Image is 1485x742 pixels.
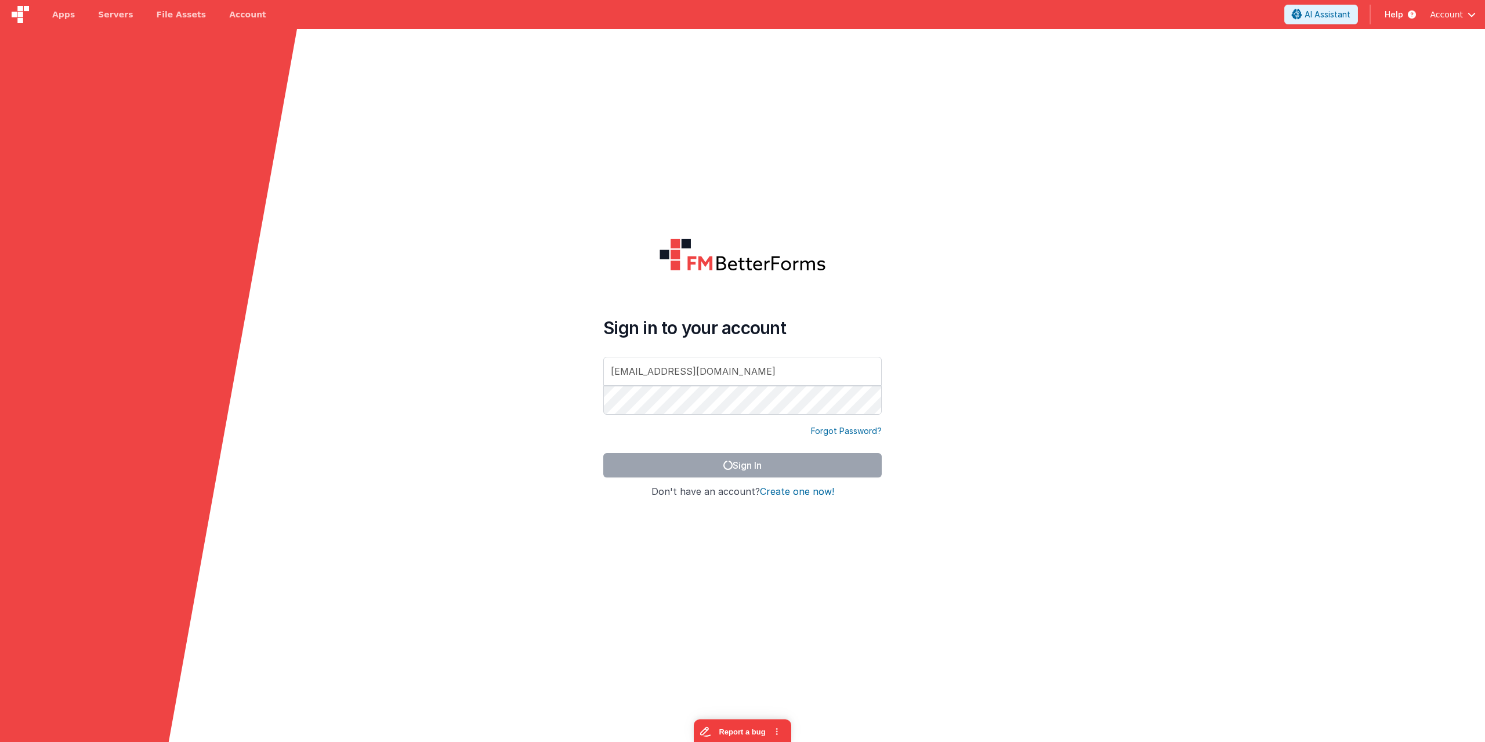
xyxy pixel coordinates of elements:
[52,9,75,20] span: Apps
[1430,9,1463,20] span: Account
[98,9,133,20] span: Servers
[603,317,882,338] h4: Sign in to your account
[1430,9,1476,20] button: Account
[603,357,882,386] input: Email Address
[811,425,882,437] a: Forgot Password?
[760,487,834,497] button: Create one now!
[157,9,207,20] span: File Assets
[603,453,882,477] button: Sign In
[1385,9,1403,20] span: Help
[1284,5,1358,24] button: AI Assistant
[603,487,882,497] h4: Don't have an account?
[1305,9,1350,20] span: AI Assistant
